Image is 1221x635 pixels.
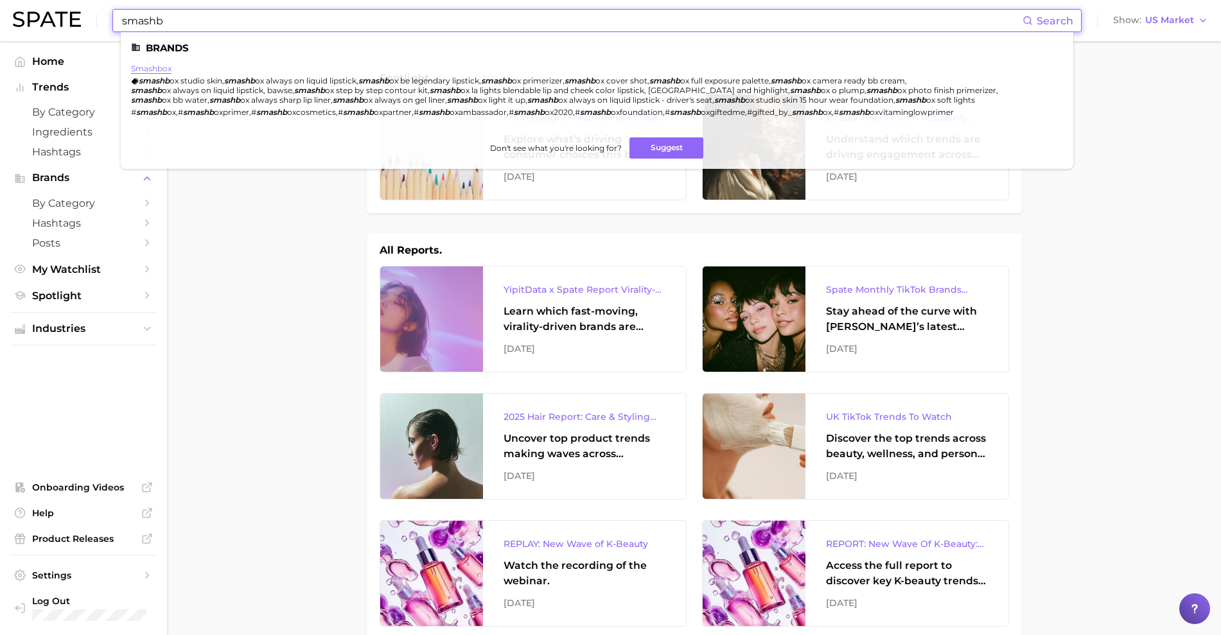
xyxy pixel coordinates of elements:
span: My Watchlist [32,263,135,275]
span: ox studio skin [170,76,222,85]
a: Log out. Currently logged in with e-mail marmoren@estee.com. [10,591,157,625]
em: smashb [131,95,162,105]
a: Help [10,503,157,523]
span: ox be legendary lipstick [389,76,479,85]
span: Trends [32,82,135,93]
span: oxpartner [374,107,412,117]
a: smashbox [131,64,171,73]
span: Hashtags [32,146,135,158]
a: Settings [10,566,157,585]
span: Don't see what you're looking for? [490,143,622,153]
em: smashb [514,107,545,117]
span: ox always on liquid lipstick [255,76,356,85]
div: Spate Monthly TikTok Brands Tracker [826,282,988,297]
em: smashb [670,107,701,117]
span: ox2020 [545,107,573,117]
a: Posts [10,233,157,253]
div: Stay ahead of the curve with [PERSON_NAME]’s latest monthly tracker, spotlighting the fastest-gro... [826,304,988,335]
em: smashb [866,85,897,95]
span: Brands [32,172,135,184]
em: smashb [131,85,162,95]
em: smashb [333,95,364,105]
div: Uncover top product trends making waves across platforms — along with key insights into benefits,... [504,431,665,462]
div: , , , , , , , , , [131,107,1048,117]
em: smashb [209,95,240,105]
span: oxgiftedme [701,107,745,117]
button: ShowUS Market [1110,12,1211,29]
a: Spate Monthly TikTok Brands TrackerStay ahead of the curve with [PERSON_NAME]’s latest monthly tr... [702,266,1009,372]
span: ox primerizer [512,76,563,85]
div: Discover the top trends across beauty, wellness, and personal care on TikTok [GEOGRAPHIC_DATA]. [826,431,988,462]
span: ox studio skin 15 hour wear foundation [745,95,893,105]
span: Search [1037,15,1073,27]
div: UK TikTok Trends To Watch [826,409,988,424]
span: # [338,107,343,117]
em: smashb [580,107,611,117]
span: Industries [32,323,135,335]
a: Product Releases [10,529,157,548]
span: Log Out [32,595,146,607]
a: Hashtags [10,142,157,162]
span: ox [167,107,176,117]
div: Access the full report to discover key K-beauty trends influencing [DATE] beauty market [826,558,988,589]
em: smashb [256,107,287,117]
img: SPATE [13,12,81,27]
span: # [834,107,839,117]
span: # [178,107,183,117]
a: Ingredients [10,122,157,142]
span: oxprimer [214,107,249,117]
span: oxambassador [450,107,507,117]
span: US Market [1145,17,1194,24]
em: smashb [183,107,214,117]
div: REPLAY: New Wave of K-Beauty [504,536,665,552]
span: ox camera ready bb cream [802,76,905,85]
em: smashb [294,85,325,95]
div: YipitData x Spate Report Virality-Driven Brands Are Taking a Slice of the Beauty Pie [504,282,665,297]
span: Onboarding Videos [32,482,135,493]
li: Brands [131,42,1063,53]
span: oxcosmetics [287,107,336,117]
span: Product Releases [32,533,135,544]
span: ox always sharp lip liner [240,95,331,105]
div: REPORT: New Wave Of K-Beauty: [GEOGRAPHIC_DATA]’s Trending Innovations In Skincare & Color Cosmetics [826,536,988,552]
a: by Category [10,102,157,122]
div: [DATE] [504,341,665,356]
div: [DATE] [826,341,988,356]
span: ox o plump [821,85,865,95]
button: Suggest [629,137,703,159]
span: Spotlight [32,290,135,302]
a: Hashtags [10,213,157,233]
div: [DATE] [504,169,665,184]
button: Industries [10,319,157,338]
a: Onboarding Videos [10,478,157,497]
div: Learn which fast-moving, virality-driven brands are leading the pack, the risks of viral growth, ... [504,304,665,335]
em: smashb [481,76,512,85]
div: [DATE] [504,595,665,611]
a: UK TikTok Trends To WatchDiscover the top trends across beauty, wellness, and personal care on Ti... [702,393,1009,500]
span: # [251,107,256,117]
span: Home [32,55,135,67]
div: [DATE] [826,169,988,184]
em: smashb [224,76,255,85]
a: YipitData x Spate Report Virality-Driven Brands Are Taking a Slice of the Beauty PieLearn which f... [380,266,687,372]
span: oxvitaminglowprimer [870,107,954,117]
a: Spotlight [10,286,157,306]
span: Settings [32,570,135,581]
em: smashb [139,76,170,85]
span: ox always on liquid lipstick, bawse [162,85,292,95]
em: smashb [430,85,461,95]
span: by Category [32,106,135,118]
span: Ingredients [32,126,135,138]
span: Posts [32,237,135,249]
div: , , , , , , , , , , , , , , , , , , [131,76,1048,105]
span: ox photo finish primerizer [897,85,996,95]
em: smashb [649,76,680,85]
em: smashb [358,76,389,85]
span: ox step by step contour kit [325,85,428,95]
button: Trends [10,78,157,97]
span: oxfoundation [611,107,663,117]
a: by Category [10,193,157,213]
h1: All Reports. [380,243,442,258]
a: My Watchlist [10,259,157,279]
a: REPLAY: New Wave of K-BeautyWatch the recording of the webinar.[DATE] [380,520,687,627]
